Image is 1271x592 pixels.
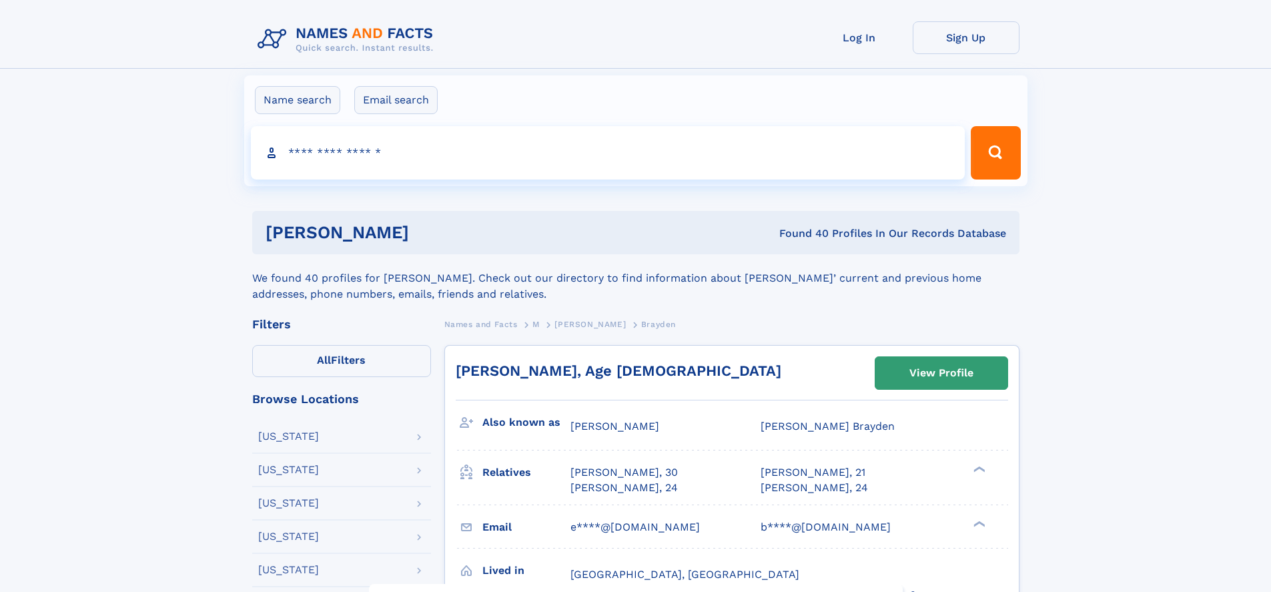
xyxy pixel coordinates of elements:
[570,420,659,432] span: [PERSON_NAME]
[554,316,626,332] a: [PERSON_NAME]
[258,465,319,475] div: [US_STATE]
[252,318,431,330] div: Filters
[761,420,895,432] span: [PERSON_NAME] Brayden
[761,465,865,480] a: [PERSON_NAME], 21
[482,559,570,582] h3: Lived in
[258,565,319,575] div: [US_STATE]
[255,86,340,114] label: Name search
[252,21,444,57] img: Logo Names and Facts
[354,86,438,114] label: Email search
[482,516,570,539] h3: Email
[482,411,570,434] h3: Also known as
[875,357,1007,389] a: View Profile
[554,320,626,329] span: [PERSON_NAME]
[913,21,1019,54] a: Sign Up
[482,461,570,484] h3: Relatives
[570,465,678,480] a: [PERSON_NAME], 30
[761,481,868,495] a: [PERSON_NAME], 24
[641,320,676,329] span: Brayden
[252,254,1019,302] div: We found 40 profiles for [PERSON_NAME]. Check out our directory to find information about [PERSON...
[532,320,540,329] span: M
[252,393,431,405] div: Browse Locations
[251,126,965,180] input: search input
[970,519,986,528] div: ❯
[806,21,913,54] a: Log In
[971,126,1020,180] button: Search Button
[570,568,799,581] span: [GEOGRAPHIC_DATA], [GEOGRAPHIC_DATA]
[317,354,331,366] span: All
[252,345,431,377] label: Filters
[570,481,678,495] a: [PERSON_NAME], 24
[909,358,973,388] div: View Profile
[258,498,319,509] div: [US_STATE]
[532,316,540,332] a: M
[258,531,319,542] div: [US_STATE]
[258,431,319,442] div: [US_STATE]
[266,224,594,241] h1: [PERSON_NAME]
[970,465,986,474] div: ❯
[444,316,518,332] a: Names and Facts
[594,226,1006,241] div: Found 40 Profiles In Our Records Database
[456,362,781,379] a: [PERSON_NAME], Age [DEMOGRAPHIC_DATA]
